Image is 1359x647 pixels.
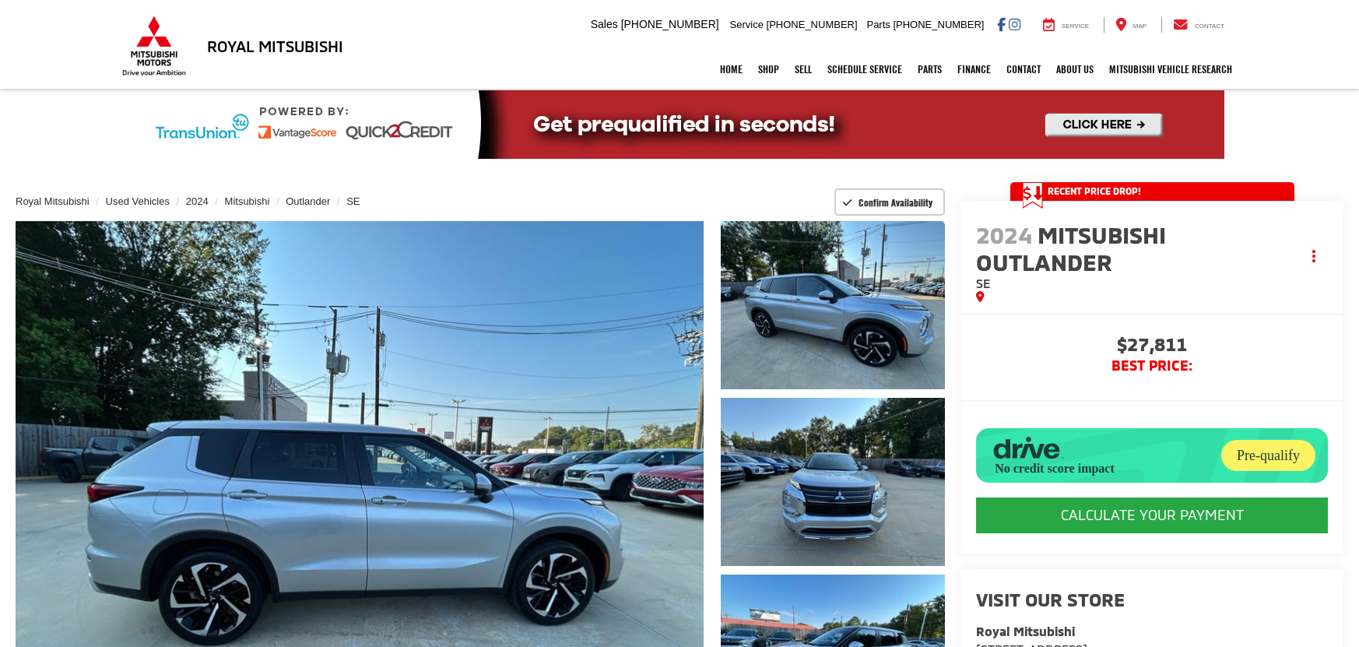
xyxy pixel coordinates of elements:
img: 2024 Mitsubishi Outlander SE [718,396,947,568]
a: Expand Photo 1 [721,221,945,389]
span: $27,811 [976,335,1328,358]
a: About Us [1048,50,1101,89]
span: Confirm Availability [859,196,932,209]
span: [PHONE_NUMBER] [893,19,984,30]
button: Actions [1301,243,1328,270]
span: Contact [1195,23,1224,30]
a: Contact [1161,17,1236,33]
span: BEST PRICE: [976,358,1328,374]
a: Schedule Service: Opens in a new tab [820,50,910,89]
img: 2024 Mitsubishi Outlander SE [718,220,947,391]
a: SE [346,195,360,207]
a: Mitsubishi [225,195,270,207]
span: Map [1133,23,1147,30]
a: Instagram: Click to visit our Instagram page [1009,18,1020,30]
span: Sales [591,18,618,30]
span: Mitsubishi Outlander [976,220,1166,276]
a: Home [712,50,750,89]
: CALCULATE YOUR PAYMENT [976,498,1328,533]
a: Parts: Opens in a new tab [910,50,950,89]
a: Service [1031,17,1101,33]
span: [PHONE_NUMBER] [767,19,858,30]
span: Service [730,19,764,30]
img: Quick2Credit [135,90,1224,159]
a: Facebook: Click to visit our Facebook page [997,18,1006,30]
button: Confirm Availability [834,188,946,216]
a: Sell [787,50,820,89]
span: Parts [866,19,890,30]
span: Get Price Drop Alert [1023,182,1043,209]
img: Mitsubishi [119,16,189,76]
a: 2024 [186,195,209,207]
span: 2024 [976,220,1032,248]
span: [PHONE_NUMBER] [621,18,719,30]
a: Royal Mitsubishi [16,195,90,207]
h2: Visit our Store [976,589,1328,610]
span: SE [976,276,991,290]
a: Shop [750,50,787,89]
a: Map [1104,17,1158,33]
h3: Royal Mitsubishi [207,37,343,55]
a: Mitsubishi Vehicle Research [1101,50,1240,89]
a: Contact [999,50,1048,89]
a: Used Vehicles [106,195,170,207]
span: dropdown dots [1312,250,1315,262]
span: Recent Price Drop! [1048,185,1141,198]
span: Service [1062,23,1089,30]
a: Expand Photo 2 [721,398,945,566]
a: Outlander [286,195,330,207]
strong: Royal Mitsubishi [976,624,1075,638]
a: Finance [950,50,999,89]
a: Get Price Drop Alert Recent Price Drop! [1010,182,1294,201]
